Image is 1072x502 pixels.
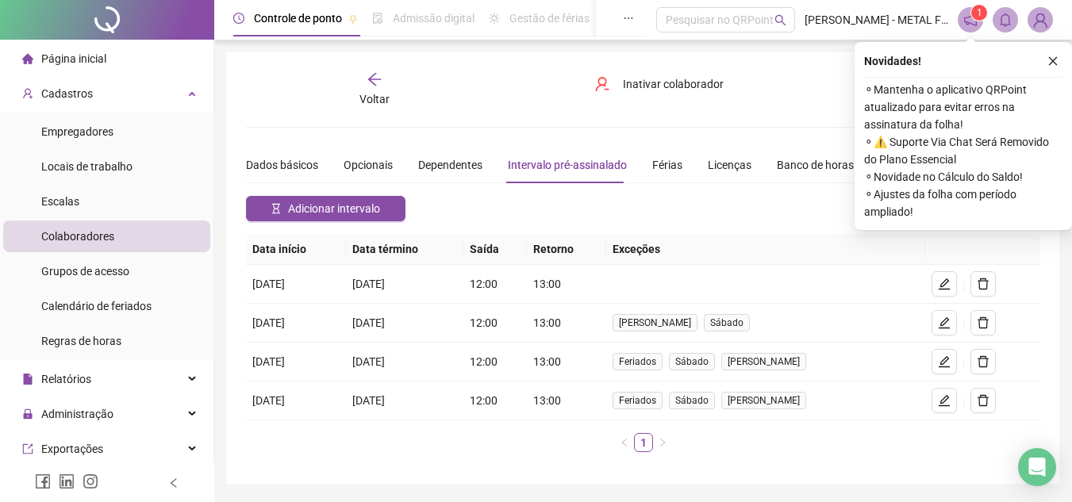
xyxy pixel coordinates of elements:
[41,52,106,65] span: Página inicial
[619,395,656,406] span: Feriados
[372,13,383,24] span: file-done
[938,355,951,368] span: edit
[35,473,51,489] span: facebook
[710,317,743,328] span: Sábado
[254,12,342,25] span: Controle de ponto
[41,335,121,347] span: Regras de horas
[246,156,318,174] div: Dados básicos
[675,395,709,406] span: Sábado
[774,14,786,26] span: search
[246,196,405,221] button: Adicionar intervalo
[977,355,989,368] span: delete
[346,234,463,265] th: Data término
[22,374,33,385] span: file
[22,443,33,454] span: export
[977,316,989,329] span: delete
[619,317,691,328] span: [PERSON_NAME]
[977,278,989,290] span: delete
[634,433,653,452] li: 1
[22,53,33,64] span: home
[252,314,340,331] div: [DATE]
[470,394,498,407] span: 12:00
[533,394,561,407] span: 13:00
[620,438,629,447] span: left
[352,275,457,293] div: [DATE]
[594,76,610,92] span: user-delete
[728,356,800,367] span: [PERSON_NAME]
[675,356,709,367] span: Sábado
[1018,448,1056,486] div: Open Intercom Messenger
[864,186,1062,220] span: ⚬ Ajustes da folha com período ampliado!
[653,433,672,452] li: Próxima página
[41,195,79,208] span: Escalas
[533,355,561,368] span: 13:00
[470,316,498,329] span: 12:00
[22,88,33,99] span: user-add
[582,71,736,97] button: Inativar colaborador
[1028,8,1052,32] img: 25573
[41,408,113,420] span: Administração
[623,13,634,24] span: ellipsis
[527,234,606,265] th: Retorno
[606,234,925,265] th: Exceções
[470,355,498,368] span: 12:00
[344,156,393,174] div: Opcionais
[777,156,854,174] div: Banco de horas
[352,392,457,409] div: [DATE]
[533,278,561,290] span: 13:00
[41,87,93,100] span: Cadastros
[708,156,751,174] div: Licenças
[41,160,133,173] span: Locais de trabalho
[938,316,951,329] span: edit
[615,433,634,452] li: Página anterior
[41,373,91,385] span: Relatórios
[168,477,179,489] span: left
[22,408,33,420] span: lock
[533,316,561,329] span: 13:00
[619,356,656,367] span: Feriados
[971,5,987,21] sup: 1
[41,230,114,243] span: Colaboradores
[41,125,113,138] span: Empregadores
[59,473,75,489] span: linkedin
[805,11,948,29] span: [PERSON_NAME] - METAL FERRAZ COMERCIO DE METAIS
[728,395,800,406] span: [PERSON_NAME]
[652,156,682,174] div: Férias
[252,392,340,409] div: [DATE]
[508,156,627,174] div: Intervalo pré-assinalado
[864,133,1062,168] span: ⚬ ⚠️ Suporte Via Chat Será Removido do Plano Essencial
[41,300,152,312] span: Calendário de feriados
[352,353,457,370] div: [DATE]
[653,433,672,452] button: right
[271,203,282,214] span: hourglass
[963,13,978,27] span: notification
[489,13,500,24] span: sun
[864,81,1062,133] span: ⚬ Mantenha o aplicativo QRPoint atualizado para evitar erros na assinatura da folha!
[246,234,346,265] th: Data início
[851,71,935,97] button: Salvar
[938,394,951,407] span: edit
[288,200,380,217] span: Adicionar intervalo
[1047,56,1059,67] span: close
[41,265,129,278] span: Grupos de acesso
[977,7,982,18] span: 1
[938,278,951,290] span: edit
[615,433,634,452] button: left
[252,353,340,370] div: [DATE]
[252,275,340,293] div: [DATE]
[41,443,103,455] span: Exportações
[418,156,482,174] div: Dependentes
[352,314,457,331] div: [DATE]
[470,278,498,290] span: 12:00
[623,75,724,93] span: Inativar colaborador
[509,12,590,25] span: Gestão de férias
[998,13,1012,27] span: bell
[864,52,921,70] span: Novidades !
[393,12,475,25] span: Admissão digital
[367,71,382,87] span: arrow-left
[83,473,98,489] span: instagram
[977,394,989,407] span: delete
[348,14,358,24] span: pushpin
[359,93,390,105] span: Voltar
[658,438,667,447] span: right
